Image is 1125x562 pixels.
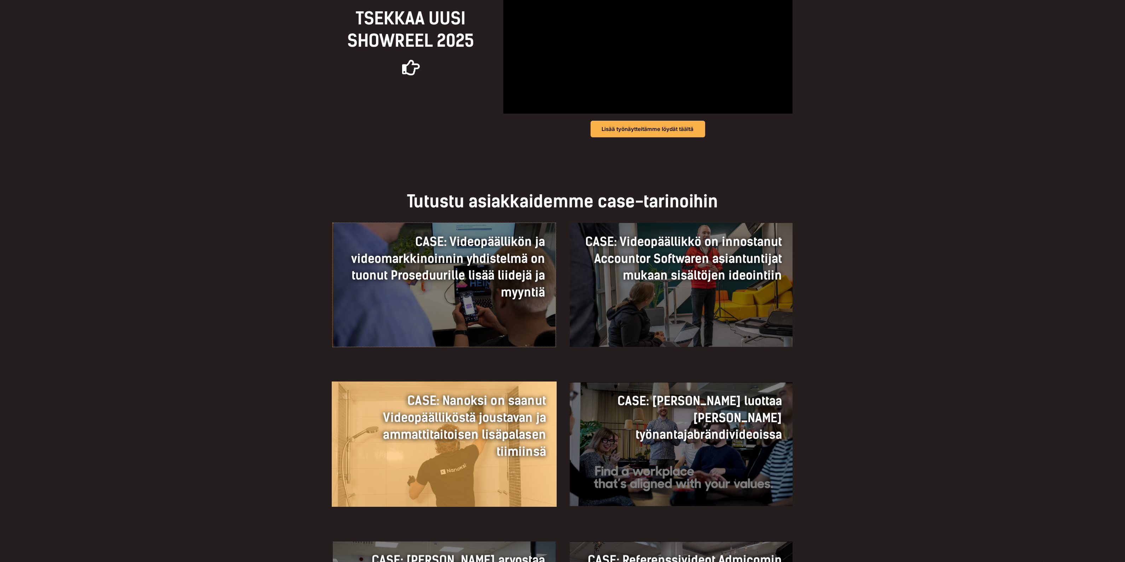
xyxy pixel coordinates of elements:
h3: CASE: [PERSON_NAME] luottaa [PERSON_NAME] työnantajabrändivideoissa [580,393,782,443]
a: CASE: Videopäällikkö on innostanut Accountor Softwaren asiantuntijat mukaan sisältöjen ideointiin [570,223,793,347]
span: Lisää työnäytteitämme löydät täältä [602,126,694,132]
h3: CASE: Videopäällikkö on innostanut Accountor Softwaren asiantuntijat mukaan sisältöjen ideointiin [580,234,782,284]
h2: TSEKKAA UUSI Showreel 2025 [333,7,489,52]
a: CASE: [PERSON_NAME] luottaa [PERSON_NAME] työnantajabrändivideoissa [570,382,793,506]
a: CASE: Nanoksi on saanut Videopäälliköstä joustavan ja ammattitaitoisen lisäpalasen tiimiinsä [331,382,556,507]
h3: CASE: Videopäällikön ja videomarkkinoinnin yhdistelmä on tuonut Proseduurille lisää liidejä ja my... [343,234,545,301]
h2: Tutustu asiakkaidemme case-tarinoihin [333,190,793,212]
h3: CASE: Nanoksi on saanut Videopäälliköstä joustavan ja ammattitaitoisen lisäpalasen tiimiinsä [342,392,546,460]
a: CASE: Videopäällikön ja videomarkkinoinnin yhdistelmä on tuonut Proseduurille lisää liidejä ja my... [333,223,556,347]
a: Lisää työnäytteitämme löydät täältä [591,121,705,137]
